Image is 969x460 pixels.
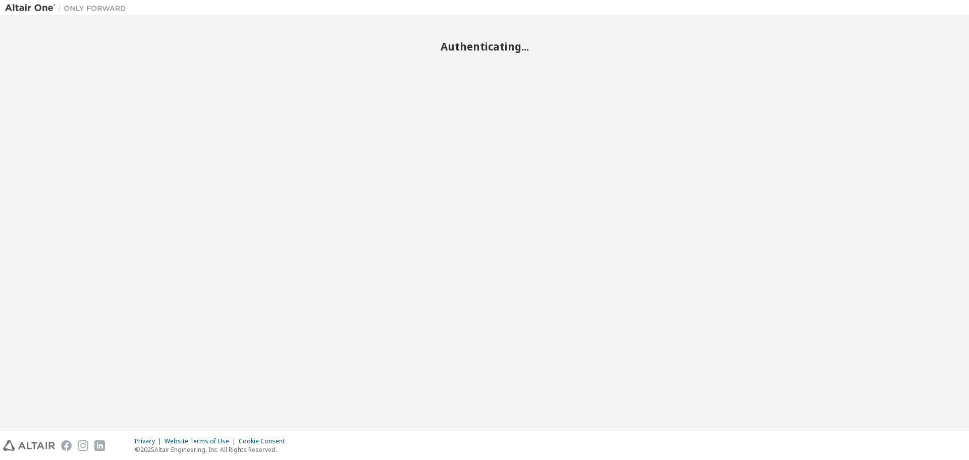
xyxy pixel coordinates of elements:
div: Cookie Consent [239,437,291,445]
div: Privacy [135,437,165,445]
img: Altair One [5,3,131,13]
img: facebook.svg [61,440,72,451]
img: altair_logo.svg [3,440,55,451]
h2: Authenticating... [5,40,964,53]
p: © 2025 Altair Engineering, Inc. All Rights Reserved. [135,445,291,454]
div: Website Terms of Use [165,437,239,445]
img: linkedin.svg [94,440,105,451]
img: instagram.svg [78,440,88,451]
